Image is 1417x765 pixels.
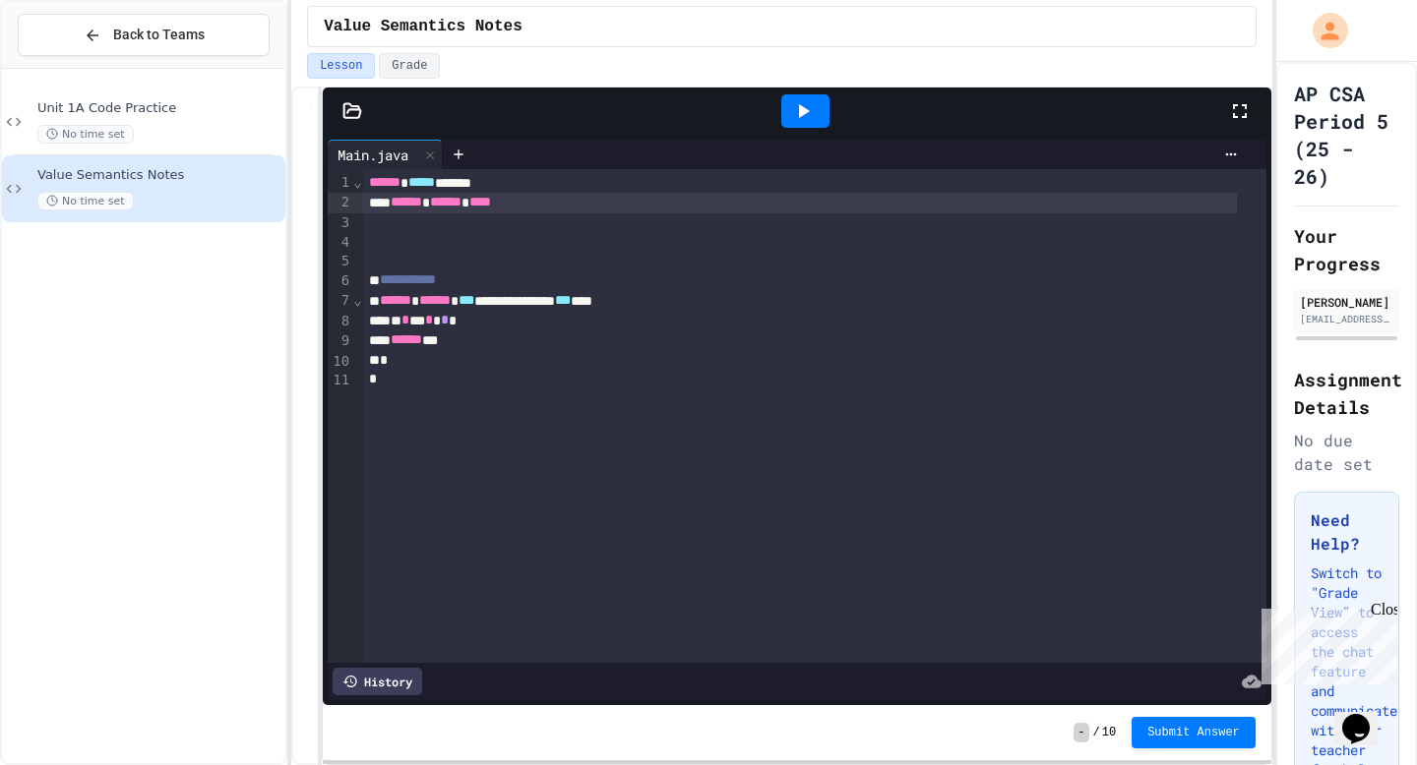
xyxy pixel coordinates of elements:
div: 6 [328,271,352,291]
button: Submit Answer [1132,717,1256,748]
span: 10 [1102,725,1116,740]
button: Grade [379,53,440,79]
span: Fold line [352,174,362,190]
span: No time set [37,192,134,210]
div: 1 [328,173,352,193]
span: - [1074,723,1088,742]
div: 8 [328,312,352,331]
div: No due date set [1294,429,1399,476]
h1: AP CSA Period 5 (25 - 26) [1294,80,1399,190]
div: 5 [328,252,352,271]
h2: Assignment Details [1294,366,1399,421]
span: Unit 1A Code Practice [37,100,281,117]
span: Back to Teams [113,25,205,45]
div: 4 [328,233,352,253]
span: / [1093,725,1100,740]
button: Back to Teams [18,14,270,56]
div: 10 [328,352,352,372]
div: Main.java [328,140,443,169]
div: 7 [328,291,352,311]
div: Main.java [328,145,418,165]
div: My Account [1292,8,1353,53]
div: 3 [328,213,352,233]
iframe: chat widget [1254,601,1397,684]
span: Value Semantics Notes [324,15,523,38]
span: No time set [37,125,134,144]
h3: Need Help? [1311,508,1383,556]
span: Value Semantics Notes [37,167,281,184]
h2: Your Progress [1294,222,1399,277]
span: Fold line [352,292,362,308]
span: Submit Answer [1147,725,1240,740]
div: 9 [328,331,352,351]
div: Chat with us now!Close [8,8,136,125]
iframe: chat widget [1334,686,1397,745]
div: 2 [328,193,352,212]
button: Lesson [307,53,375,79]
div: History [333,668,422,695]
div: [PERSON_NAME] [1300,293,1393,311]
div: [EMAIL_ADDRESS][PERSON_NAME][DOMAIN_NAME] [1300,312,1393,326]
div: 11 [328,371,352,390]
